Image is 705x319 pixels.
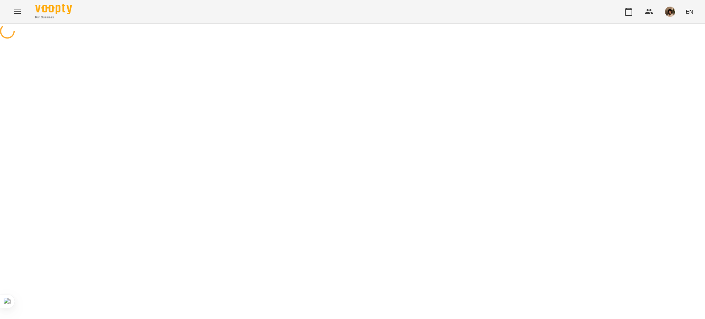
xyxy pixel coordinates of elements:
button: EN [683,5,696,18]
img: Voopty Logo [35,4,72,14]
button: Menu [9,3,26,21]
img: 5ab270ebd8e3dfeff87dc15fffc2038a.png [665,7,675,17]
span: EN [686,8,693,15]
span: For Business [35,15,72,20]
